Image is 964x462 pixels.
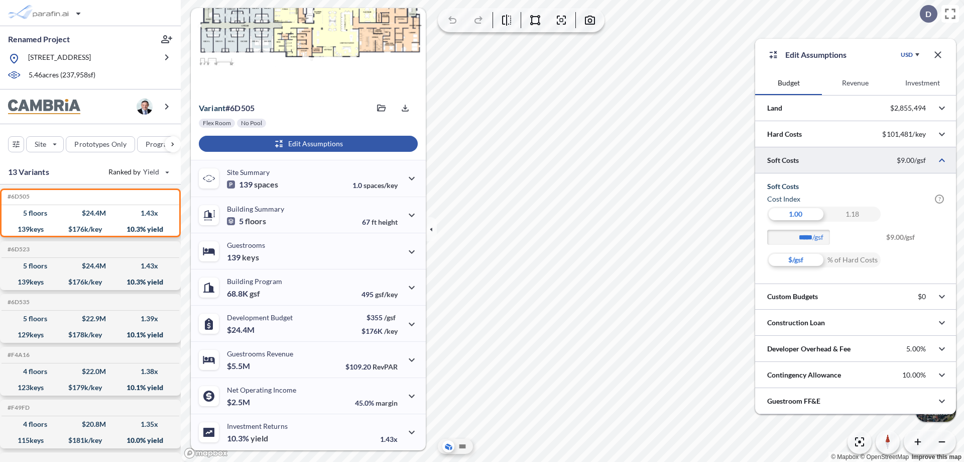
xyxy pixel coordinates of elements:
[28,52,91,65] p: [STREET_ADDRESS]
[785,49,847,61] p: Edit Assumptions
[767,129,802,139] p: Hard Costs
[442,440,454,452] button: Aerial View
[227,325,256,335] p: $24.4M
[227,361,252,371] p: $5.5M
[66,136,135,152] button: Prototypes Only
[767,194,800,204] h6: Cost index
[361,327,398,335] p: $176K
[886,230,944,252] span: $9.00/gsf
[227,241,265,249] p: Guestrooms
[456,440,468,452] button: Site Plan
[824,207,881,222] div: 1.18
[935,195,944,204] span: ?
[227,277,282,286] p: Building Program
[146,139,174,149] p: Program
[184,447,228,459] a: Mapbox homepage
[755,71,822,95] button: Budget
[6,246,30,253] h5: Click to copy the code
[912,453,961,460] a: Improve this map
[345,362,398,371] p: $109.20
[831,453,859,460] a: Mapbox
[245,216,266,226] span: floors
[29,70,95,81] p: 5.46 acres ( 237,958 sf)
[199,136,418,152] button: Edit Assumptions
[355,399,398,407] p: 45.0%
[767,207,824,222] div: 1.00
[199,103,225,113] span: Variant
[203,119,231,127] p: Flex Room
[227,313,293,322] p: Development Budget
[890,104,926,113] p: $2,855,494
[373,362,398,371] span: RevPAR
[74,139,127,149] p: Prototypes Only
[925,10,931,19] p: D
[227,289,260,299] p: 68.8K
[251,433,268,443] span: yield
[918,292,926,301] p: $0
[361,290,398,299] p: 495
[375,290,398,299] span: gsf/key
[380,435,398,443] p: 1.43x
[767,252,824,267] div: $/gsf
[352,181,398,190] p: 1.0
[384,327,398,335] span: /key
[901,51,913,59] div: USD
[26,136,64,152] button: Site
[227,216,266,226] p: 5
[372,218,377,226] span: ft
[362,218,398,226] p: 67
[364,181,398,190] span: spaces/key
[361,313,398,322] p: $355
[822,71,889,95] button: Revenue
[199,103,255,113] p: # 6d505
[376,399,398,407] span: margin
[824,252,881,267] div: % of Hard Costs
[227,179,278,190] p: 139
[882,130,926,139] p: $101,481/key
[227,422,288,430] p: Investment Returns
[767,292,818,302] p: Custom Budgets
[767,344,851,354] p: Developer Overhead & Fee
[137,136,191,152] button: Program
[384,313,396,322] span: /gsf
[812,232,835,242] label: /gsf
[35,139,46,149] p: Site
[378,218,398,226] span: height
[6,404,30,411] h5: Click to copy the code
[889,71,956,95] button: Investment
[227,349,293,358] p: Guestrooms Revenue
[860,453,909,460] a: OpenStreetMap
[227,168,270,176] p: Site Summary
[767,103,782,113] p: Land
[767,181,944,192] h5: Soft Costs
[227,397,252,407] p: $2.5M
[227,252,259,262] p: 139
[227,433,268,443] p: 10.3%
[767,396,820,406] p: Guestroom FF&E
[6,351,30,358] h5: Click to copy the code
[906,344,926,353] p: 5.00%
[8,99,80,115] img: BrandImage
[254,179,278,190] span: spaces
[143,167,160,177] span: Yield
[242,252,259,262] span: keys
[241,119,262,127] p: No Pool
[767,370,841,380] p: Contingency Allowance
[250,289,260,299] span: gsf
[227,205,284,213] p: Building Summary
[227,386,296,394] p: Net Operating Income
[100,164,176,180] button: Ranked by Yield
[902,371,926,380] p: 10.00%
[6,299,30,306] h5: Click to copy the code
[8,34,70,45] p: Renamed Project
[6,193,30,200] h5: Click to copy the code
[767,318,825,328] p: Construction Loan
[8,166,49,178] p: 13 Variants
[137,99,153,115] img: user logo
